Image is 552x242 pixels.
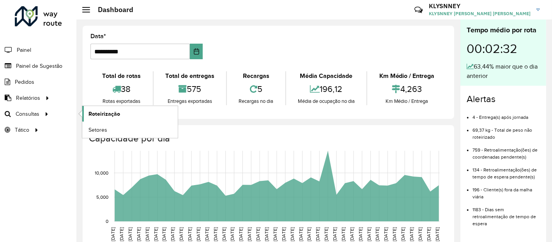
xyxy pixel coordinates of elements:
text: [DATE] [127,227,133,241]
text: [DATE] [384,227,389,241]
li: 69,37 kg - Total de peso não roteirizado [472,121,540,141]
text: [DATE] [161,227,166,241]
text: [DATE] [204,227,209,241]
text: [DATE] [435,227,440,241]
text: [DATE] [426,227,431,241]
div: 00:02:32 [467,35,540,62]
div: Rotas exportadas [92,97,151,105]
text: [DATE] [187,227,192,241]
div: Km Médio / Entrega [369,97,444,105]
text: [DATE] [119,227,124,241]
text: [DATE] [324,227,329,241]
text: [DATE] [298,227,303,241]
span: Roteirização [88,110,120,118]
span: Consultas [16,110,39,118]
div: Recargas no dia [229,97,283,105]
text: [DATE] [247,227,252,241]
text: [DATE] [307,227,312,241]
text: [DATE] [179,227,184,241]
span: KLYSNNEY [PERSON_NAME] [PERSON_NAME] [429,10,531,17]
div: Recargas [229,71,283,81]
span: Painel de Sugestão [16,62,62,70]
text: [DATE] [196,227,201,241]
text: [DATE] [290,227,295,241]
span: Relatórios [16,94,40,102]
div: 63,44% maior que o dia anterior [467,62,540,81]
span: Painel [17,46,31,54]
text: [DATE] [238,227,243,241]
label: Data [90,32,106,41]
text: [DATE] [375,227,380,241]
a: Setores [82,122,178,138]
div: 575 [156,81,225,97]
text: [DATE] [392,227,397,241]
a: Contato Rápido [410,2,427,18]
text: [DATE] [136,227,141,241]
span: Tático [15,126,29,134]
text: [DATE] [332,227,337,241]
div: 4,263 [369,81,444,97]
text: [DATE] [358,227,363,241]
div: Média de ocupação no dia [288,97,365,105]
text: [DATE] [349,227,354,241]
text: [DATE] [153,227,158,241]
h3: KLYSNNEY [429,2,531,10]
text: [DATE] [409,227,414,241]
text: 10,000 [95,170,108,175]
text: [DATE] [255,227,260,241]
li: 4 - Entrega(s) após jornada [472,108,540,121]
text: 5,000 [96,194,108,200]
div: 38 [92,81,151,97]
div: Total de entregas [156,71,225,81]
div: Entregas exportadas [156,97,225,105]
span: Setores [88,126,107,134]
button: Choose Date [190,44,203,59]
text: [DATE] [418,227,423,241]
text: 0 [106,219,108,224]
text: [DATE] [110,227,115,241]
div: Km Médio / Entrega [369,71,444,81]
text: [DATE] [221,227,226,241]
a: Roteirização [82,106,178,122]
li: 134 - Retroalimentação(ões) de tempo de espera pendente(s) [472,161,540,180]
div: Tempo médio por rota [467,25,540,35]
text: [DATE] [272,227,278,241]
text: [DATE] [264,227,269,241]
h2: Dashboard [90,5,133,14]
div: Média Capacidade [288,71,365,81]
li: 196 - Cliente(s) fora da malha viária [472,180,540,200]
text: [DATE] [230,227,235,241]
text: [DATE] [170,227,175,241]
li: 759 - Retroalimentação(ões) de coordenadas pendente(s) [472,141,540,161]
div: 196,12 [288,81,365,97]
text: [DATE] [400,227,405,241]
text: [DATE] [366,227,372,241]
div: 5 [229,81,283,97]
text: [DATE] [315,227,320,241]
h4: Capacidade por dia [89,133,446,144]
text: [DATE] [341,227,346,241]
text: [DATE] [145,227,150,241]
text: [DATE] [213,227,218,241]
text: [DATE] [281,227,286,241]
h4: Alertas [467,94,540,105]
div: Total de rotas [92,71,151,81]
span: Pedidos [15,78,34,86]
li: 1183 - Dias sem retroalimentação de tempo de espera [472,200,540,227]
